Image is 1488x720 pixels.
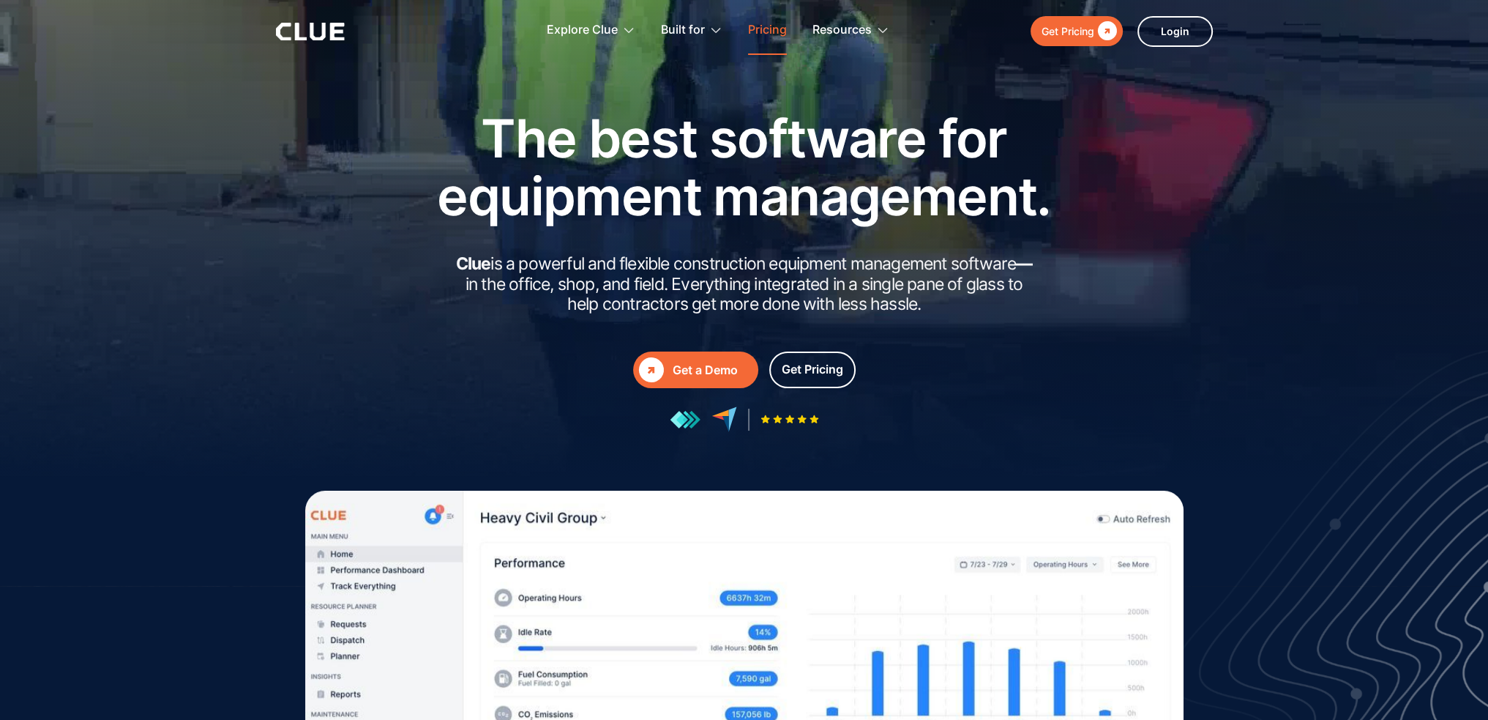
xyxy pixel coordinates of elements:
[661,7,705,53] div: Built for
[1031,16,1123,46] a: Get Pricing
[661,7,722,53] div: Built for
[1042,22,1094,40] div: Get Pricing
[415,109,1074,225] h1: The best software for equipment management.
[547,7,618,53] div: Explore Clue
[1016,253,1032,274] strong: —
[670,410,700,429] img: reviews at getapp
[812,7,889,53] div: Resources
[760,415,819,424] img: Five-star rating icon
[673,361,752,379] div: Get a Demo
[639,357,664,382] div: 
[456,253,491,274] strong: Clue
[633,352,758,388] a: Get a Demo
[748,7,787,53] a: Pricing
[452,254,1037,315] h2: is a powerful and flexible construction equipment management software in the office, shop, and fi...
[547,7,635,53] div: Explore Clue
[782,360,843,379] div: Get Pricing
[769,352,856,388] a: Get Pricing
[1094,22,1117,40] div: 
[1225,516,1488,720] iframe: Chat Widget
[812,7,872,53] div: Resources
[711,407,737,432] img: reviews at capterra
[1137,16,1213,47] a: Login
